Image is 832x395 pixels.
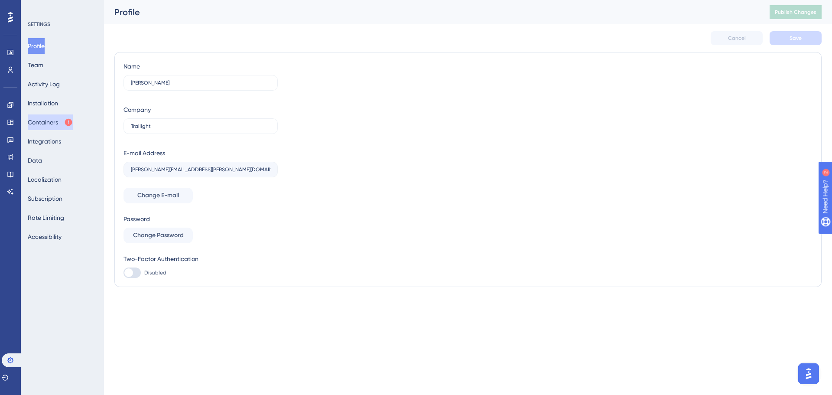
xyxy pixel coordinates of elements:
[770,31,822,45] button: Save
[123,214,278,224] div: Password
[114,6,748,18] div: Profile
[28,191,62,206] button: Subscription
[28,134,61,149] button: Integrations
[28,210,64,225] button: Rate Limiting
[60,4,63,11] div: 2
[137,190,179,201] span: Change E-mail
[775,9,816,16] span: Publish Changes
[123,61,140,72] div: Name
[144,269,166,276] span: Disabled
[123,104,151,115] div: Company
[796,361,822,387] iframe: UserGuiding AI Assistant Launcher
[131,80,270,86] input: Name Surname
[28,95,58,111] button: Installation
[28,57,43,73] button: Team
[790,35,802,42] span: Save
[770,5,822,19] button: Publish Changes
[28,38,45,54] button: Profile
[28,76,60,92] button: Activity Log
[133,230,184,241] span: Change Password
[711,31,763,45] button: Cancel
[28,21,98,28] div: SETTINGS
[123,254,278,264] div: Two-Factor Authentication
[28,153,42,168] button: Data
[131,123,270,129] input: Company Name
[728,35,746,42] span: Cancel
[131,166,270,173] input: E-mail Address
[28,229,62,245] button: Accessibility
[123,188,193,203] button: Change E-mail
[28,114,73,130] button: Containers
[123,148,165,158] div: E-mail Address
[28,172,62,187] button: Localization
[20,2,54,13] span: Need Help?
[123,228,193,243] button: Change Password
